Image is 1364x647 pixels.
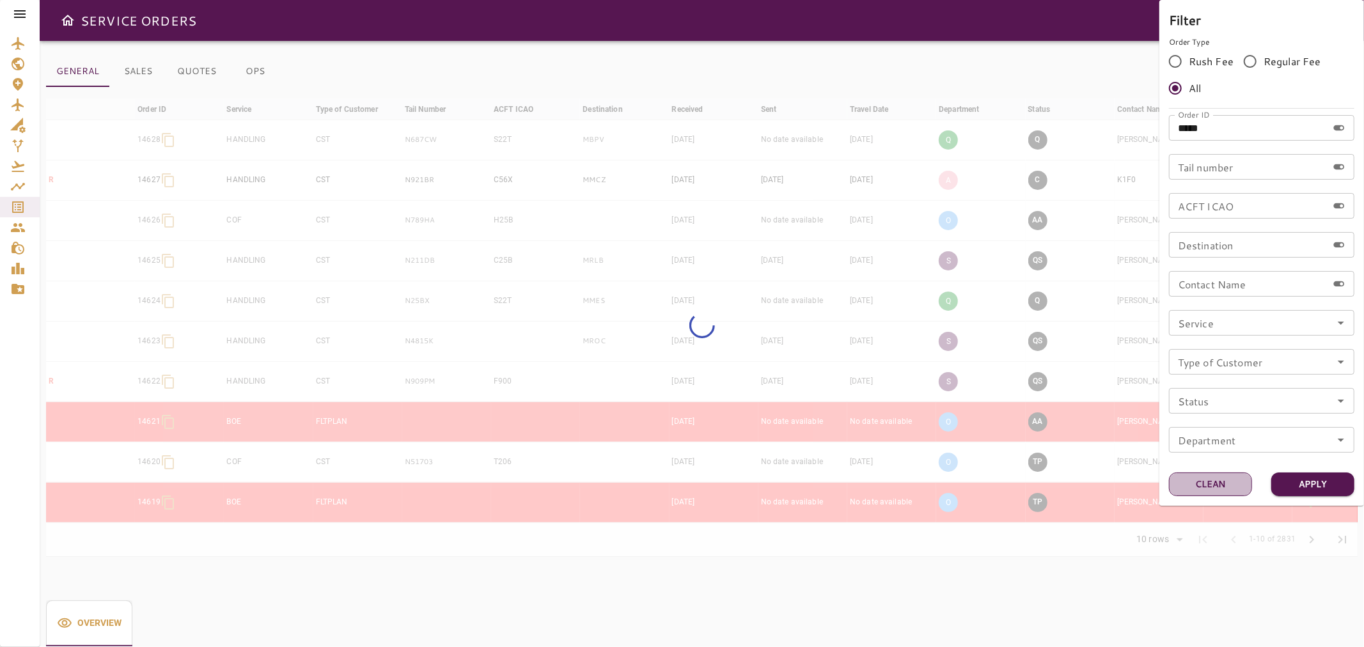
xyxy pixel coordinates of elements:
button: Open [1332,353,1350,371]
label: Order ID [1178,109,1210,120]
button: Clean [1169,472,1252,496]
h6: Filter [1169,10,1354,30]
p: Order Type [1169,36,1354,48]
button: Open [1332,392,1350,410]
button: Open [1332,431,1350,449]
span: Regular Fee [1264,54,1321,69]
span: All [1189,81,1201,96]
div: rushFeeOrder [1169,48,1354,102]
button: Apply [1271,472,1354,496]
span: Rush Fee [1189,54,1234,69]
button: Open [1332,314,1350,332]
